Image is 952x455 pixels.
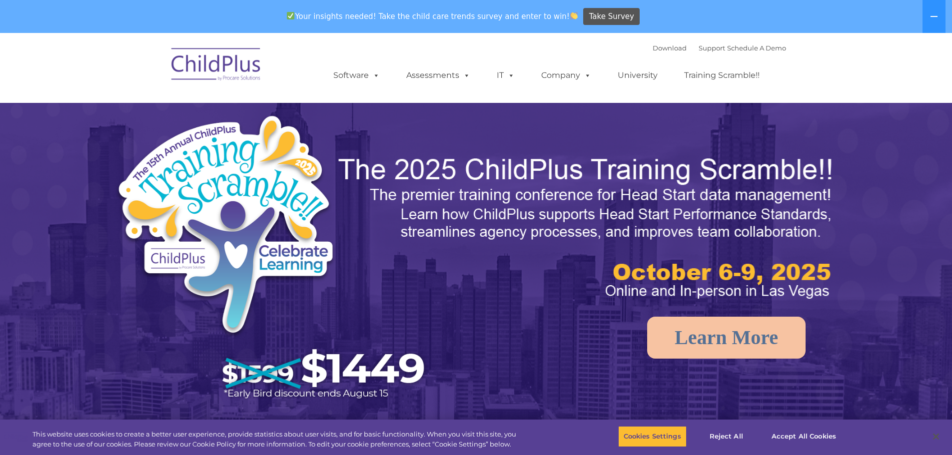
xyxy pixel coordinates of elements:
span: Your insights needed! Take the child care trends survey and enter to win! [283,6,582,26]
a: Learn More [647,317,806,359]
a: Download [653,44,687,52]
a: Schedule A Demo [727,44,786,52]
a: IT [487,65,525,85]
button: Reject All [695,426,758,447]
img: 👏 [570,12,578,19]
span: Phone number [139,107,181,114]
a: Support [699,44,725,52]
div: This website uses cookies to create a better user experience, provide statistics about user visit... [32,430,524,449]
span: Last name [139,66,169,73]
img: ✅ [287,12,294,19]
span: Take Survey [589,8,634,25]
a: University [608,65,668,85]
img: ChildPlus by Procare Solutions [166,41,266,91]
button: Cookies Settings [618,426,687,447]
a: Take Survey [583,8,640,25]
a: Software [323,65,390,85]
a: Company [531,65,601,85]
button: Accept All Cookies [766,426,842,447]
a: Assessments [396,65,480,85]
a: Training Scramble!! [674,65,770,85]
font: | [653,44,786,52]
button: Close [925,426,947,448]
